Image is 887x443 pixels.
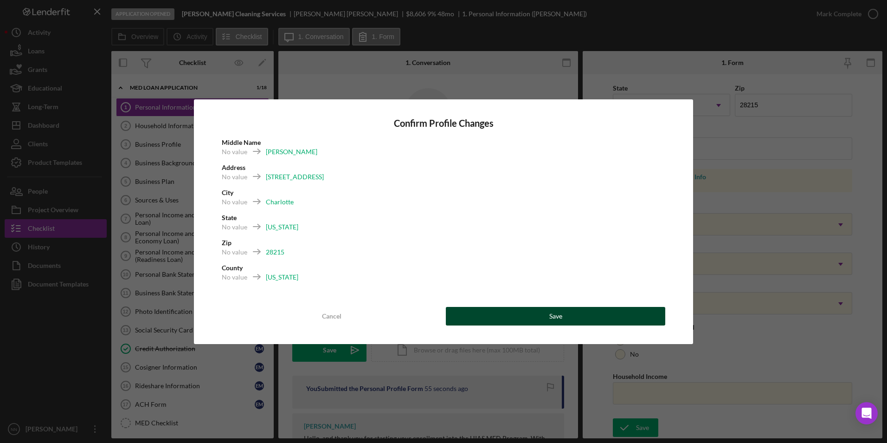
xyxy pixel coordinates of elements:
[266,248,284,257] div: 28215
[222,264,243,272] b: County
[222,248,247,257] div: No value
[222,172,247,182] div: No value
[222,273,247,282] div: No value
[222,138,261,146] b: Middle Name
[266,197,294,207] div: Charlotte
[222,239,231,247] b: Zip
[322,307,341,326] div: Cancel
[222,147,247,156] div: No value
[266,172,324,182] div: [STREET_ADDRESS]
[222,118,665,129] h4: Confirm Profile Changes
[222,214,237,221] b: State
[266,147,317,156] div: [PERSON_NAME]
[222,222,247,232] div: No value
[222,163,245,171] b: Address
[855,402,878,424] div: Open Intercom Messenger
[222,307,441,326] button: Cancel
[266,273,298,282] div: [US_STATE]
[222,197,247,207] div: No value
[446,307,665,326] button: Save
[266,222,298,232] div: [US_STATE]
[549,307,562,326] div: Save
[222,189,233,196] b: City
